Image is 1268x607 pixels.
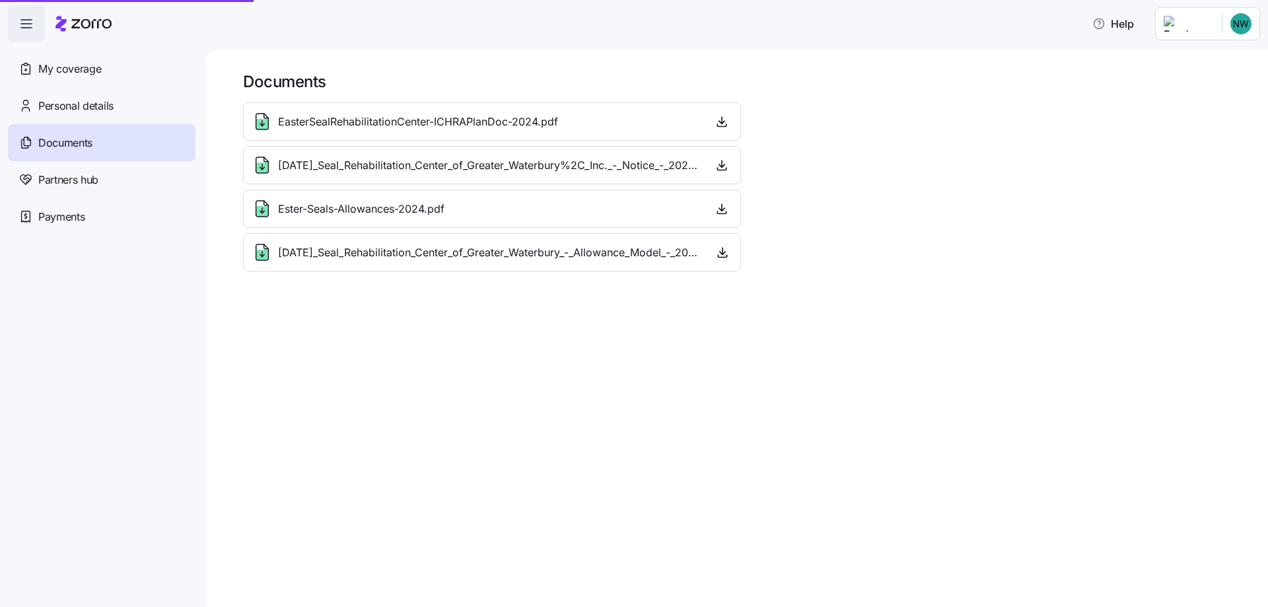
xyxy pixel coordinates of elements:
a: My coverage [8,50,195,87]
span: Ester-Seals-Allowances-2024.pdf [278,201,444,217]
a: Partners hub [8,161,195,198]
span: Payments [38,209,85,225]
a: Documents [8,124,195,161]
span: Help [1092,16,1134,32]
span: [DATE]_Seal_Rehabilitation_Center_of_Greater_Waterbury_-_Allowance_Model_-_2025.pdf [278,244,701,261]
span: Partners hub [38,172,98,188]
h1: Documents [243,71,1250,92]
img: Employer logo [1164,16,1211,32]
span: Personal details [38,98,114,114]
span: Documents [38,135,92,151]
a: Payments [8,198,195,235]
button: Help [1082,11,1145,37]
span: [DATE]_Seal_Rehabilitation_Center_of_Greater_Waterbury%2C_Inc._-_Notice_-_2025.pdf [278,157,701,174]
span: EasterSealRehabilitationCenter-ICHRAPlanDoc-2024.pdf [278,114,558,130]
img: a49e62cc17a2fd7151815b2ffb6b504a [1230,13,1251,34]
span: My coverage [38,61,101,77]
a: Personal details [8,87,195,124]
